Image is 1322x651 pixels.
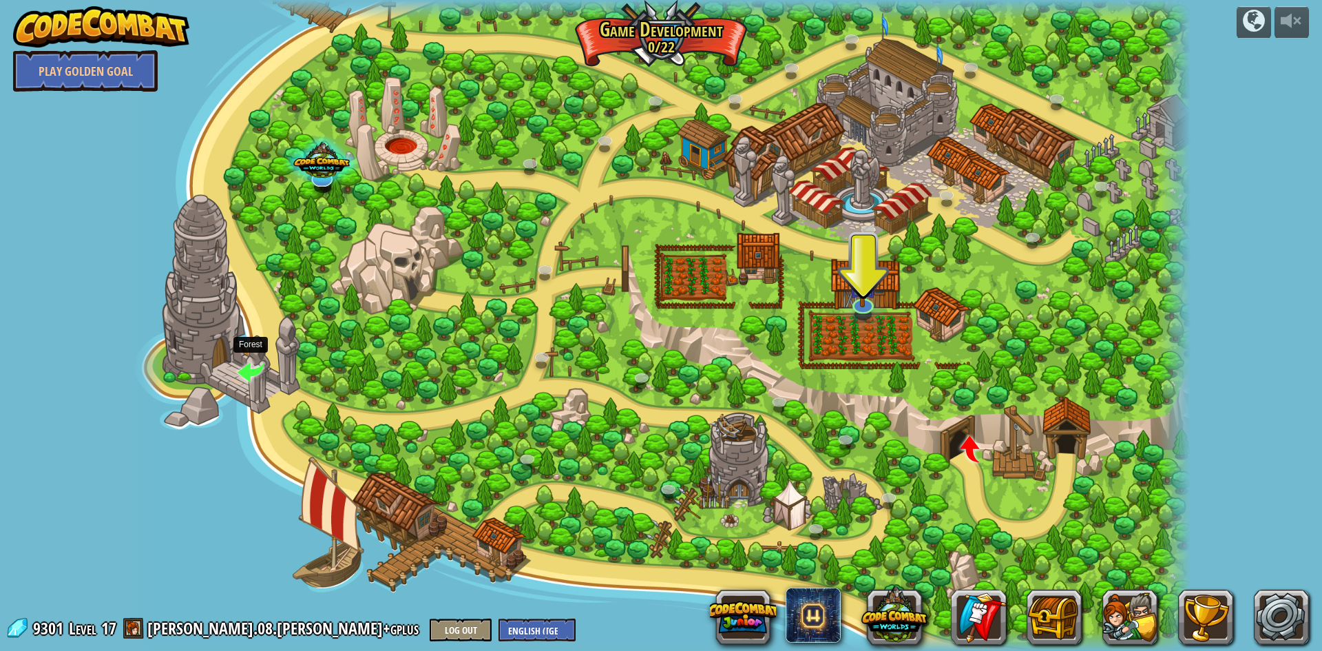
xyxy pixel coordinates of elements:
img: level-banner-unstarted-subscriber.png [849,258,878,307]
img: CodeCombat - Learn how to code by playing a game [13,6,189,48]
span: 17 [101,617,116,639]
button: Log Out [430,619,492,641]
span: Level [69,617,96,640]
a: Play Golden Goal [13,50,158,92]
span: 9301 [33,617,67,639]
a: [PERSON_NAME].08.[PERSON_NAME]+gplus [147,617,423,639]
button: Campaigns [1237,6,1271,39]
button: Adjust volume [1274,6,1309,39]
